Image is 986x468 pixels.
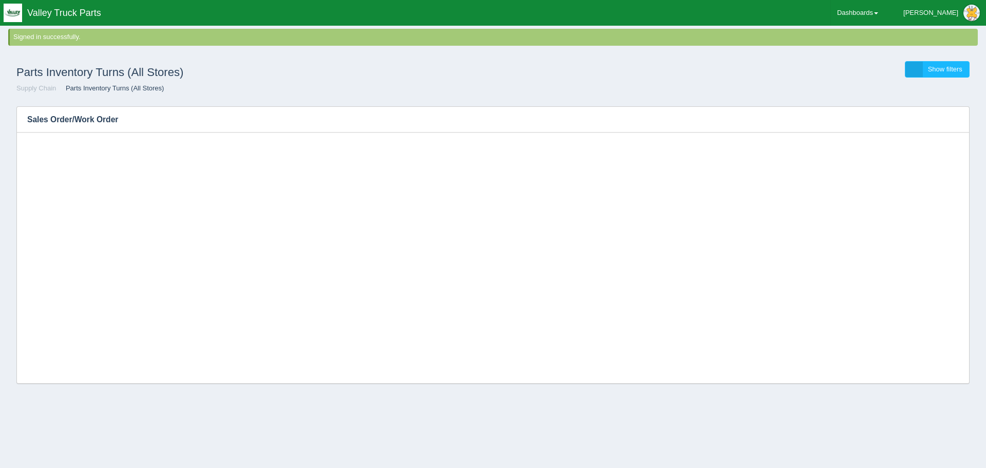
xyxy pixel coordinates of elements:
[58,84,164,93] li: Parts Inventory Turns (All Stores)
[17,107,938,133] h3: Sales Order/Work Order
[16,61,493,84] h1: Parts Inventory Turns (All Stores)
[13,32,976,42] div: Signed in successfully.
[16,84,56,92] a: Supply Chain
[4,4,22,22] img: q1blfpkbivjhsugxdrfq.png
[27,8,101,18] span: Valley Truck Parts
[905,61,970,78] a: Show filters
[963,5,980,21] img: Profile Picture
[928,65,962,73] span: Show filters
[903,3,958,23] div: [PERSON_NAME]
